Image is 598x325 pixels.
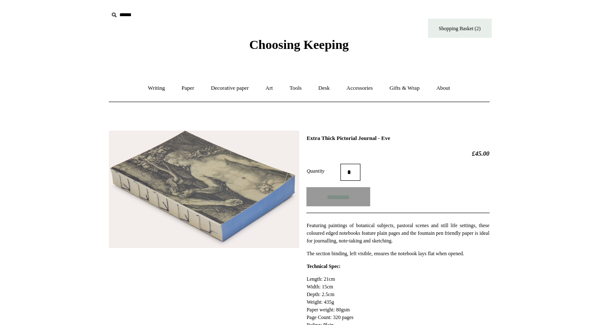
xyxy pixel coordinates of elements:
h2: £45.00 [306,150,489,157]
img: Extra Thick Pictorial Journal - Eve [109,131,299,248]
a: Gifts & Wrap [382,77,427,100]
p: The section binding, left visible, ensures the notebook lays flat when opened. [306,250,489,257]
a: Accessories [339,77,380,100]
a: Decorative paper [203,77,256,100]
p: Featuring paintings of botanical subjects, pastoral scenes and still life settings, these coloure... [306,222,489,245]
a: Writing [140,77,173,100]
a: Choosing Keeping [249,44,349,50]
label: Quantity [306,167,340,175]
a: Tools [282,77,309,100]
strong: Technical Spec: [306,263,340,269]
a: Art [258,77,281,100]
span: Choosing Keeping [249,37,349,51]
a: Desk [311,77,337,100]
a: Shopping Basket (2) [428,19,492,38]
h1: Extra Thick Pictorial Journal - Eve [306,135,489,142]
a: About [428,77,458,100]
a: Paper [174,77,202,100]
